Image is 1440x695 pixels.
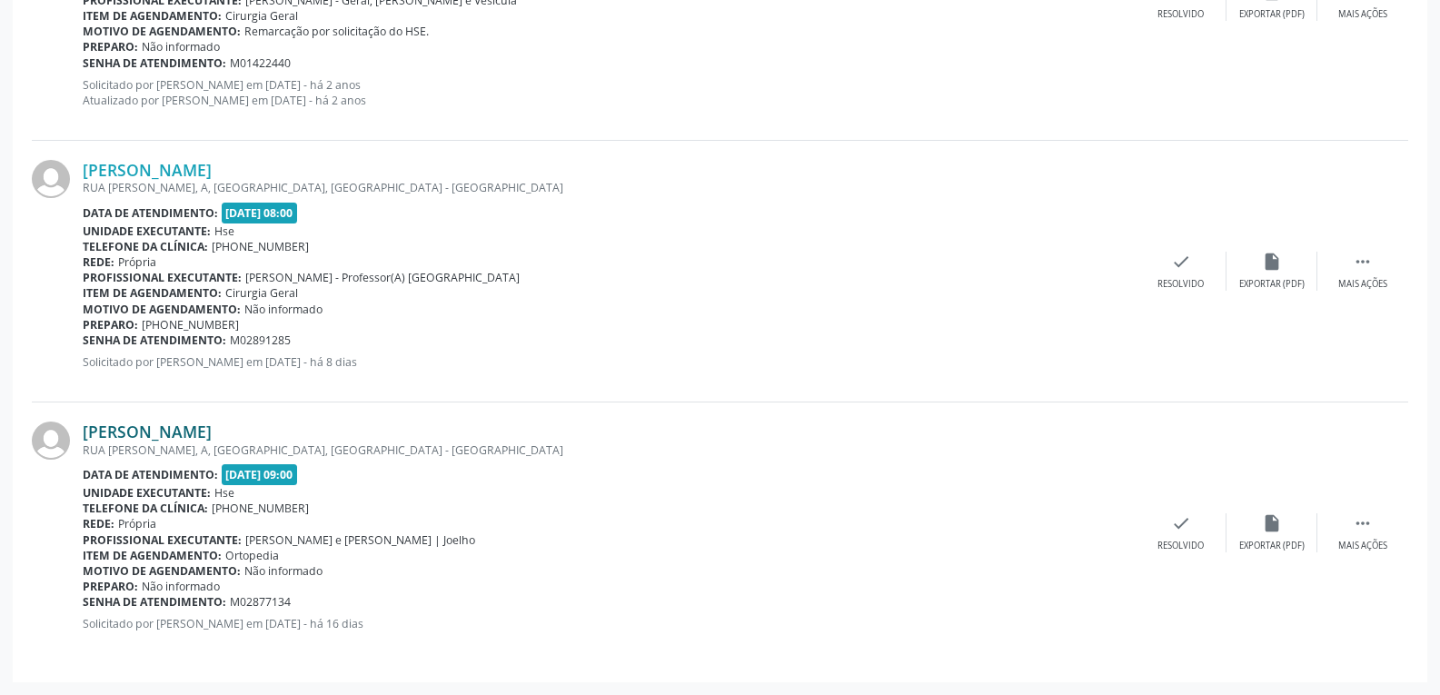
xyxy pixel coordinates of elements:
span: [PERSON_NAME] - Professor(A) [GEOGRAPHIC_DATA] [245,270,520,285]
span: [PERSON_NAME] e [PERSON_NAME] | Joelho [245,532,475,548]
b: Unidade executante: [83,485,211,501]
b: Item de agendamento: [83,285,222,301]
span: [PHONE_NUMBER] [212,501,309,516]
div: Resolvido [1157,540,1204,552]
i:  [1353,252,1373,272]
b: Preparo: [83,39,138,55]
b: Item de agendamento: [83,548,222,563]
b: Motivo de agendamento: [83,563,241,579]
span: Hse [214,223,234,239]
div: Exportar (PDF) [1239,540,1305,552]
span: Ortopedia [225,548,279,563]
b: Motivo de agendamento: [83,302,241,317]
p: Solicitado por [PERSON_NAME] em [DATE] - há 16 dias [83,616,1136,631]
span: M02891285 [230,333,291,348]
b: Item de agendamento: [83,8,222,24]
b: Senha de atendimento: [83,594,226,610]
div: Exportar (PDF) [1239,8,1305,21]
i: insert_drive_file [1262,252,1282,272]
b: Rede: [83,516,114,531]
b: Data de atendimento: [83,467,218,482]
b: Unidade executante: [83,223,211,239]
b: Preparo: [83,579,138,594]
img: img [32,160,70,198]
b: Profissional executante: [83,270,242,285]
span: Não informado [142,579,220,594]
span: [DATE] 08:00 [222,203,298,223]
span: Hse [214,485,234,501]
span: [DATE] 09:00 [222,464,298,485]
a: [PERSON_NAME] [83,160,212,180]
div: Mais ações [1338,278,1387,291]
div: Resolvido [1157,278,1204,291]
div: Exportar (PDF) [1239,278,1305,291]
img: img [32,422,70,460]
i: insert_drive_file [1262,513,1282,533]
div: Mais ações [1338,540,1387,552]
span: Não informado [244,563,323,579]
i: check [1171,513,1191,533]
b: Telefone da clínica: [83,239,208,254]
b: Telefone da clínica: [83,501,208,516]
div: RUA [PERSON_NAME], A, [GEOGRAPHIC_DATA], [GEOGRAPHIC_DATA] - [GEOGRAPHIC_DATA] [83,180,1136,195]
b: Senha de atendimento: [83,333,226,348]
span: Cirurgia Geral [225,8,298,24]
span: Própria [118,254,156,270]
b: Profissional executante: [83,532,242,548]
span: Própria [118,516,156,531]
b: Motivo de agendamento: [83,24,241,39]
span: M01422440 [230,55,291,71]
span: [PHONE_NUMBER] [142,317,239,333]
b: Preparo: [83,317,138,333]
span: Não informado [142,39,220,55]
span: Remarcação por solicitação do HSE. [244,24,429,39]
div: Resolvido [1157,8,1204,21]
span: Não informado [244,302,323,317]
span: Cirurgia Geral [225,285,298,301]
a: [PERSON_NAME] [83,422,212,442]
div: RUA [PERSON_NAME], A, [GEOGRAPHIC_DATA], [GEOGRAPHIC_DATA] - [GEOGRAPHIC_DATA] [83,442,1136,458]
span: M02877134 [230,594,291,610]
b: Data de atendimento: [83,205,218,221]
i: check [1171,252,1191,272]
b: Rede: [83,254,114,270]
p: Solicitado por [PERSON_NAME] em [DATE] - há 2 anos Atualizado por [PERSON_NAME] em [DATE] - há 2 ... [83,77,1136,108]
i:  [1353,513,1373,533]
span: [PHONE_NUMBER] [212,239,309,254]
div: Mais ações [1338,8,1387,21]
b: Senha de atendimento: [83,55,226,71]
p: Solicitado por [PERSON_NAME] em [DATE] - há 8 dias [83,354,1136,370]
